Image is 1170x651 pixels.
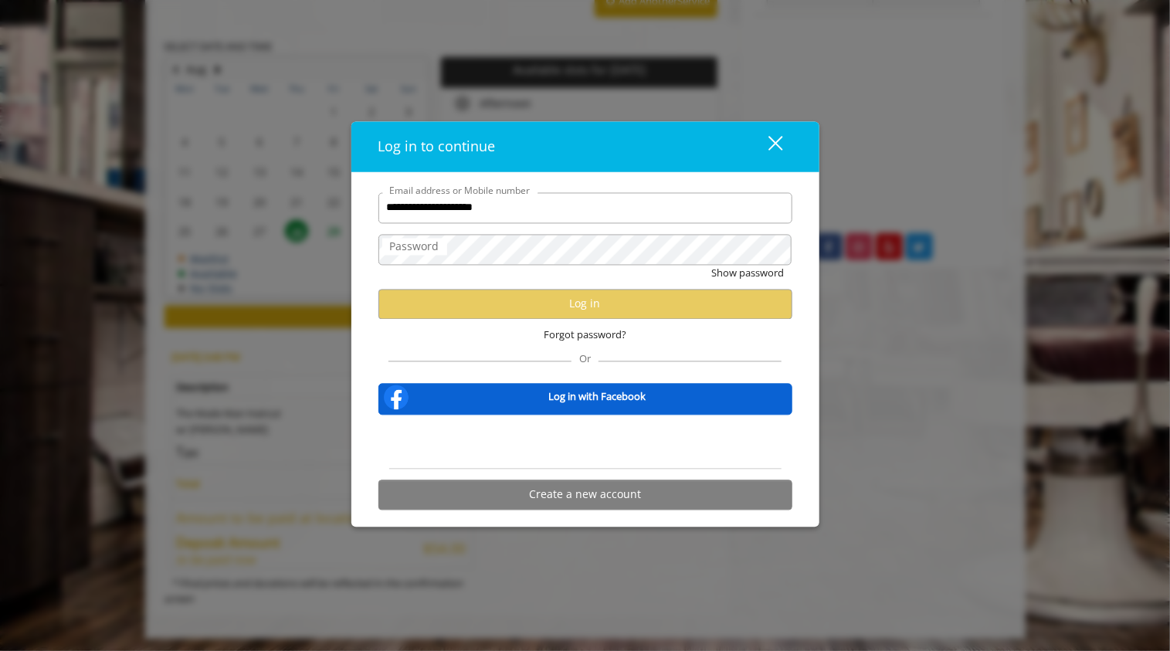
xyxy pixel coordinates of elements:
[507,425,663,459] iframe: Sign in with Google Button
[378,234,792,265] input: Password
[712,265,785,281] button: Show password
[378,289,792,319] button: Log in
[751,135,782,158] div: close dialog
[544,327,626,343] span: Forgot password?
[378,137,496,155] span: Log in to continue
[378,192,792,223] input: Email address or Mobile number
[382,238,447,255] label: Password
[381,381,412,412] img: facebook-logo
[549,389,646,405] b: Log in with Facebook
[571,351,599,365] span: Or
[382,183,538,198] label: Email address or Mobile number
[378,480,792,510] button: Create a new account
[740,131,792,162] button: close dialog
